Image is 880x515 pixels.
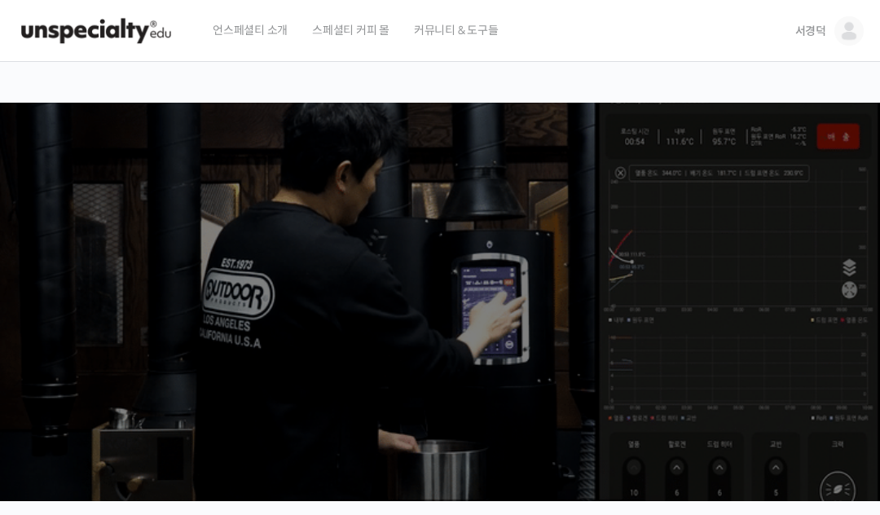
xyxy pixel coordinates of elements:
p: 시간과 장소에 구애받지 않고, 검증된 커리큘럼으로 [16,315,864,337]
p: [PERSON_NAME]을 다하는 당신을 위해, 최고와 함께 만든 커피 클래스 [16,225,864,307]
span: 서경덕 [795,24,826,38]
